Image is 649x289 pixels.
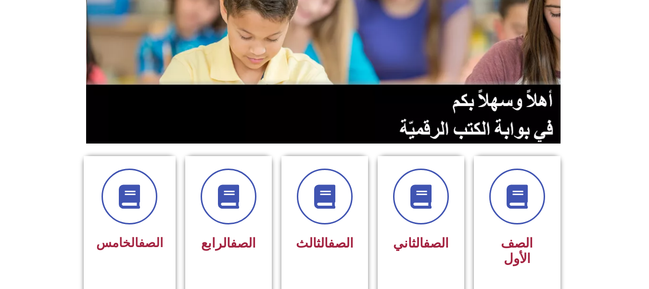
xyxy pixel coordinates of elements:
span: الصف الأول [501,236,533,266]
a: الصف [328,236,354,251]
span: الثاني [393,236,449,251]
span: الرابع [201,236,256,251]
span: الثالث [296,236,354,251]
a: الصف [230,236,256,251]
a: الصف [423,236,449,251]
a: الصف [139,236,163,250]
span: الخامس [96,236,163,250]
